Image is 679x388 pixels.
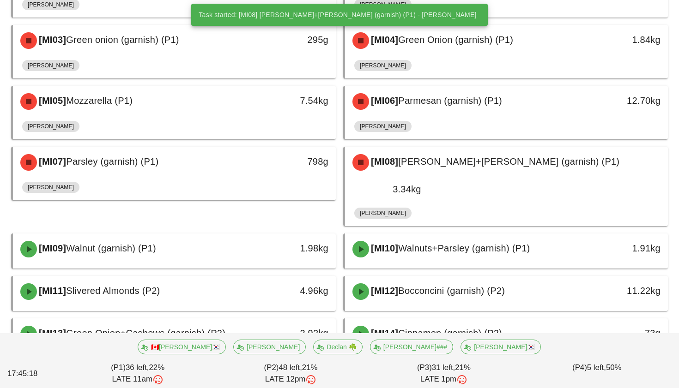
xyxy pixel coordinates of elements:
span: [MI09] [37,243,66,253]
span: [PERSON_NAME] [28,60,74,71]
div: (P1) 22% [61,360,214,387]
span: 🇨🇦[PERSON_NAME]🇰🇷 [144,340,220,354]
div: 3.34kg [352,182,421,197]
span: [MI04] [369,35,398,45]
div: LATE 1pm [369,373,518,385]
span: Cinnamon (garnish) (P2) [398,328,502,338]
span: Green onion (garnish) (P1) [66,35,179,45]
span: 36 left, [126,363,149,372]
span: [MI08] [369,156,398,167]
div: 4.96kg [260,283,328,298]
span: [PERSON_NAME] [28,182,74,193]
span: Declan ☘️ [320,340,357,354]
span: Bocconcini (garnish) (P2) [398,286,505,296]
div: (P2) 21% [214,360,367,387]
span: [MI11] [37,286,66,296]
div: 7.54kg [260,93,328,108]
span: [MI05] [37,96,66,106]
span: [MI06] [369,96,398,106]
div: 73g [592,326,661,340]
span: Walnuts+Parsley (garnish) (P1) [398,243,530,253]
div: 798g [260,154,328,169]
span: [PERSON_NAME] [239,340,300,354]
div: 17:45:18 [6,366,61,381]
span: 5 left, [587,363,606,372]
div: 1.98kg [260,241,328,256]
span: [PERSON_NAME] [360,60,406,71]
div: Task started: [MI08] [PERSON_NAME]+[PERSON_NAME] (garnish) (P1) - [PERSON_NAME] [191,4,484,26]
span: [PERSON_NAME]+[PERSON_NAME] (garnish) (P1) [398,156,619,167]
span: Parsley (garnish) (P1) [66,156,158,167]
span: 48 left, [279,363,302,372]
div: 2.92kg [260,326,328,340]
div: 295g [260,32,328,47]
span: [PERSON_NAME] [28,121,74,132]
span: Slivered Almonds (P2) [66,286,160,296]
span: [PERSON_NAME] [360,208,406,219]
div: (P4) 50% [521,360,673,387]
span: [PERSON_NAME]🇰🇷 [467,340,535,354]
div: LATE 11am [63,373,212,385]
span: [MI14] [369,328,398,338]
span: 31 left, [432,363,455,372]
span: Green Onion (garnish) (P1) [398,35,513,45]
div: 12.70kg [592,93,661,108]
div: 11.22kg [592,283,661,298]
div: 1.84kg [592,32,661,47]
span: Walnut (garnish) (P1) [66,243,156,253]
div: (P3) 21% [367,360,520,387]
span: [MI12] [369,286,398,296]
span: [PERSON_NAME] [360,121,406,132]
span: [MI10] [369,243,398,253]
div: LATE 12pm [216,373,365,385]
span: [PERSON_NAME]### [376,340,448,354]
span: Green Onion+Cashews (garnish) (P2) [66,328,225,338]
span: [MI03] [37,35,66,45]
span: [MI13] [37,328,66,338]
span: Parmesan (garnish) (P1) [398,96,502,106]
span: Mozzarella (P1) [66,96,133,106]
span: [MI07] [37,156,66,167]
div: 1.91kg [592,241,661,256]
